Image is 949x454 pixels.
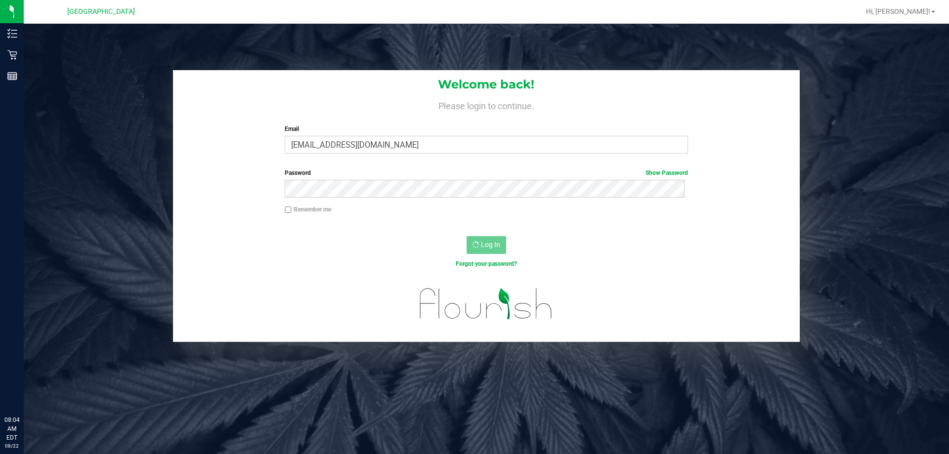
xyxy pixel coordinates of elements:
[285,206,292,213] input: Remember me
[481,241,500,248] span: Log In
[285,205,331,214] label: Remember me
[285,124,688,133] label: Email
[173,99,800,111] h4: Please login to continue.
[7,50,17,60] inline-svg: Retail
[173,78,800,91] h1: Welcome back!
[4,1,8,10] span: 1
[7,71,17,81] inline-svg: Reports
[467,236,506,254] button: Log In
[7,29,17,39] inline-svg: Inventory
[866,7,930,15] span: Hi, [PERSON_NAME]!
[456,260,517,267] a: Forgot your password?
[646,169,688,176] a: Show Password
[67,7,135,16] span: [GEOGRAPHIC_DATA]
[408,279,564,329] img: flourish_logo.svg
[285,169,311,176] span: Password
[4,442,19,450] p: 08/22
[4,415,19,442] p: 08:04 AM EDT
